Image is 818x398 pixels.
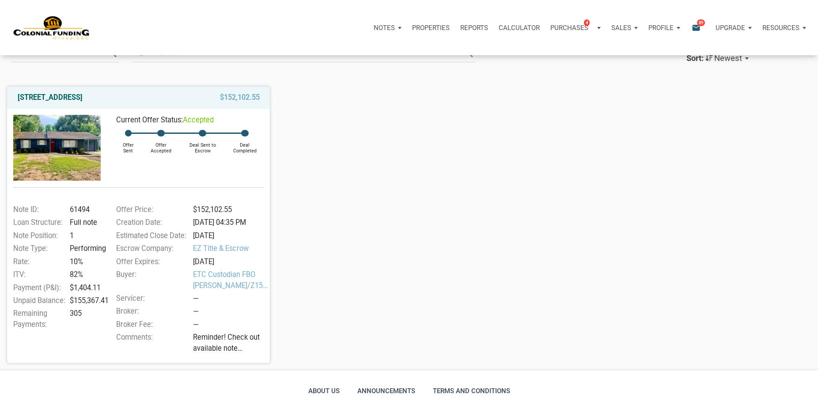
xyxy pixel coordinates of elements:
button: Purchases4 [545,15,606,41]
div: Servicer: [112,293,190,304]
div: Loan Structure: [9,217,67,228]
p: Resources [762,24,799,32]
div: 61494 [67,205,106,215]
div: Performing [67,243,106,254]
span: Reminder! Check out available note inventory. Notes are priced from $42K to $212K, so I’m confide... [193,332,268,354]
span: 89 [697,19,705,26]
div: Creation Date: [112,217,190,228]
img: NoteUnlimited [13,15,90,41]
div: 305 [67,308,106,330]
div: Rate: [9,257,67,267]
div: 82% [67,269,106,280]
div: Estimated Close Date: [112,231,190,241]
div: Note Type: [9,243,67,254]
span: EZ Title & Escrow [193,243,268,254]
p: Upgrade [716,24,745,32]
div: Sort: [687,53,704,63]
button: Resources [757,15,811,41]
div: $1,404.11 [67,283,106,293]
div: [DATE] 04:35 PM [190,217,269,228]
span: — [193,320,199,329]
div: ITV: [9,269,67,280]
p: Calculator [499,24,540,32]
div: Remaining Payments: [9,308,67,330]
span: accepted [183,116,214,124]
i: email [691,23,701,33]
div: Note Position: [9,231,67,241]
div: Note ID: [9,205,67,215]
span: $152,102.55 [220,92,260,103]
p: Purchases [550,24,588,32]
div: [DATE] [190,257,269,267]
div: [DATE] [190,231,269,241]
a: Properties [407,15,455,41]
div: Deal Completed [226,136,264,154]
div: Offer Expires: [112,257,190,267]
button: Notes [368,15,407,41]
div: Unpaid Balance: [9,296,67,306]
div: Offer Accepted [142,136,179,154]
button: Reports [455,15,493,41]
p: Properties [412,24,450,32]
span: Newest [715,53,742,63]
p: Notes [374,24,395,32]
img: 574464 [13,115,101,181]
span: ETC Custodian FBO [PERSON_NAME]/Z152448 IRA ACCOUNT [193,269,268,291]
div: Full note [67,217,106,228]
div: $152,102.55 [190,205,269,215]
p: Reports [460,24,488,32]
a: Calculator [493,15,545,41]
div: — [193,293,268,304]
div: Buyer: [112,269,190,291]
p: Sales [611,24,631,32]
p: Profile [648,24,674,32]
div: Escrow Company: [112,243,190,254]
button: Sales [606,15,643,41]
button: Sort:Newest [678,47,758,71]
span: 4 [584,19,590,26]
button: email89 [685,15,710,41]
button: Upgrade [710,15,757,41]
div: Broker: [112,306,190,317]
div: Comments: [112,332,190,357]
div: Broker Fee: [112,319,190,330]
div: Offer Price: [112,205,190,215]
div: 10% [67,257,106,267]
div: 1 [67,231,106,241]
button: Profile [643,15,685,41]
div: Payment (P&I): [9,283,67,293]
div: — [193,306,268,317]
div: $155,367.41 [67,296,106,306]
div: Offer Sent [114,136,142,154]
a: [STREET_ADDRESS] [18,92,83,103]
span: Current Offer Status: [116,116,183,124]
div: Deal Sent to Escrow [180,136,226,154]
